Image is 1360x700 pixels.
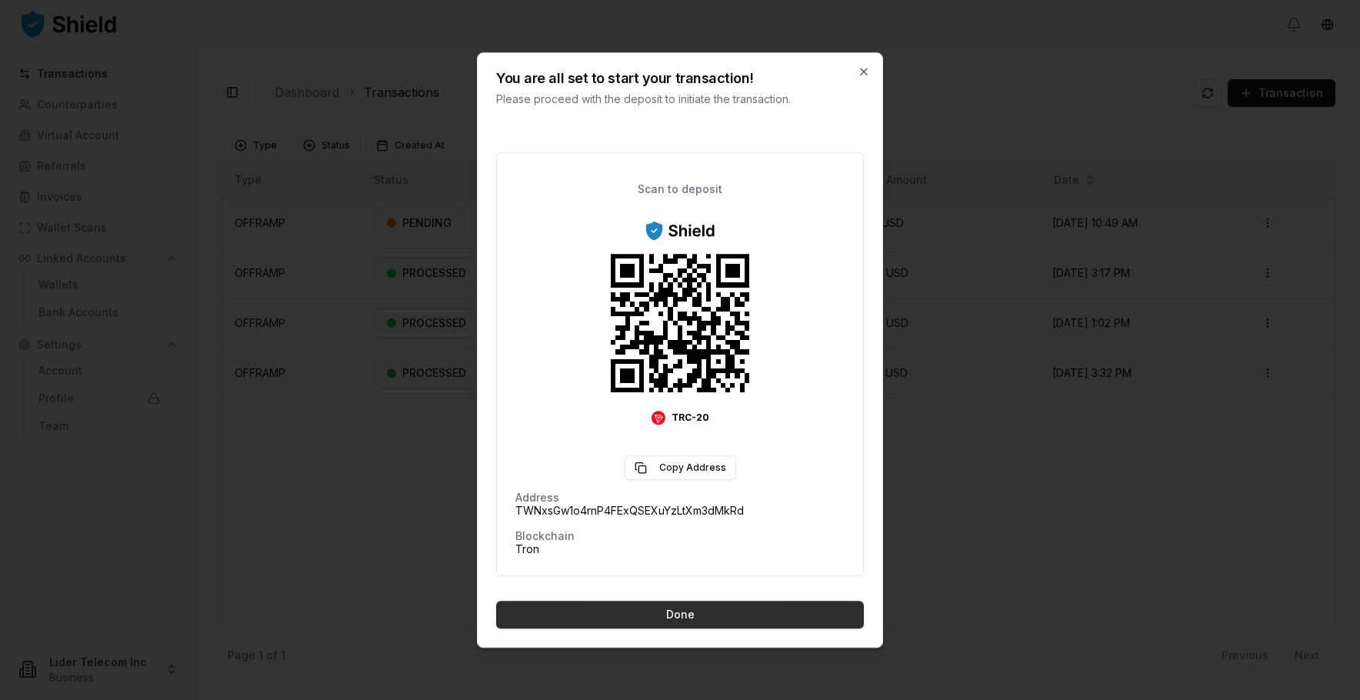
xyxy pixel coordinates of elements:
[625,455,736,480] button: Copy Address
[644,219,716,242] img: ShieldPay Logo
[638,184,722,195] p: Scan to deposit
[496,72,833,85] h2: You are all set to start your transaction!
[672,412,709,424] span: TRC-20
[515,503,744,518] span: TWNxsGw1o4rnP4FExQSEXuYzLtXm3dMkRd
[652,411,665,425] img: Tron Logo
[515,542,539,557] span: Tron
[515,531,575,542] p: Blockchain
[496,601,864,628] button: Done
[496,92,833,107] p: Please proceed with the deposit to initiate the transaction.
[515,492,559,503] p: Address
